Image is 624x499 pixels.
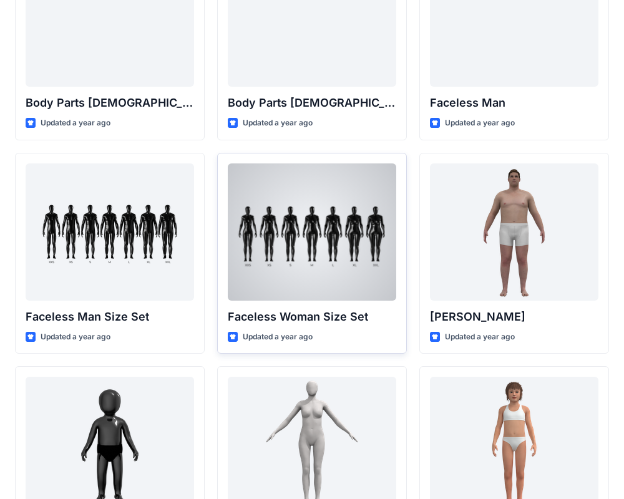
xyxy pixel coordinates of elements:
[430,308,598,326] p: [PERSON_NAME]
[26,308,194,326] p: Faceless Man Size Set
[445,331,515,344] p: Updated a year ago
[243,331,313,344] p: Updated a year ago
[243,117,313,130] p: Updated a year ago
[228,308,396,326] p: Faceless Woman Size Set
[26,94,194,112] p: Body Parts [DEMOGRAPHIC_DATA]
[430,94,598,112] p: Faceless Man
[228,94,396,112] p: Body Parts [DEMOGRAPHIC_DATA]
[228,163,396,301] a: Faceless Woman Size Set
[41,331,110,344] p: Updated a year ago
[430,163,598,301] a: Joseph
[41,117,110,130] p: Updated a year ago
[445,117,515,130] p: Updated a year ago
[26,163,194,301] a: Faceless Man Size Set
